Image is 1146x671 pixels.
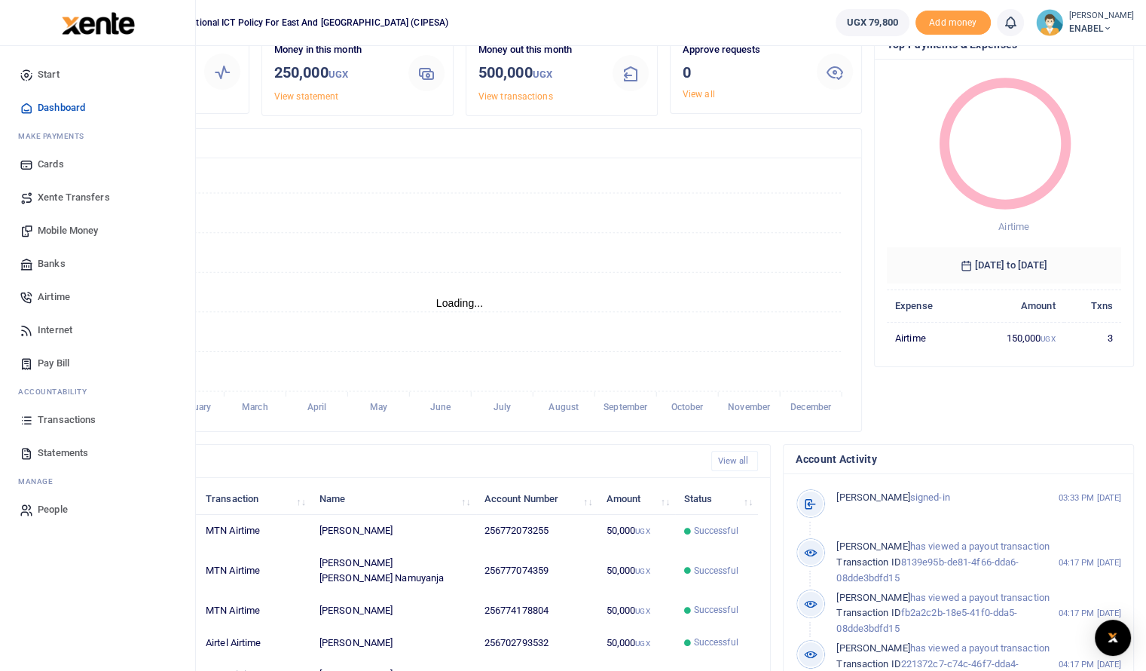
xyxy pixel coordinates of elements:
[38,446,88,461] span: Statements
[836,642,909,654] span: [PERSON_NAME]
[274,91,338,102] a: View statement
[711,451,759,471] a: View all
[38,223,98,238] span: Mobile Money
[1036,9,1063,36] img: profile-user
[694,564,738,578] span: Successful
[847,15,898,30] span: UGX 79,800
[597,594,675,627] td: 50,000
[26,476,53,487] span: anage
[175,402,211,412] tspan: February
[90,16,454,29] span: Collaboration on International ICT Policy For East and [GEOGRAPHIC_DATA] (CIPESA)
[70,453,699,470] h4: Recent Transactions
[62,12,135,35] img: logo-large
[683,61,805,84] h3: 0
[12,148,183,181] a: Cards
[242,402,268,412] tspan: March
[478,42,601,58] p: Money out this month
[836,9,909,36] a: UGX 79,800
[597,547,675,594] td: 50,000
[12,470,183,493] li: M
[311,594,476,627] td: [PERSON_NAME]
[836,492,909,503] span: [PERSON_NAME]
[830,9,915,36] li: Wallet ballance
[38,256,66,271] span: Banks
[38,356,69,371] span: Pay Bill
[671,402,704,412] tspan: October
[12,403,183,437] a: Transactions
[836,607,900,618] span: Transaction ID
[836,490,1050,506] p: signed-in
[836,590,1050,637] p: has viewed a payout transaction fb2a2c2b-18e5-41f0-dda5-08dde3bdfd15
[329,69,348,80] small: UGX
[1064,322,1121,354] td: 3
[1058,556,1121,569] small: 04:17 PM [DATE]
[597,515,675,547] td: 50,000
[12,437,183,470] a: Statements
[26,130,84,142] span: ake Payments
[12,58,183,91] a: Start
[887,247,1121,283] h6: [DATE] to [DATE]
[478,91,553,102] a: View transactions
[12,91,183,124] a: Dashboard
[1041,335,1055,343] small: UGX
[38,157,64,172] span: Cards
[12,314,183,347] a: Internet
[12,380,183,403] li: Ac
[836,539,1050,586] p: has viewed a payout transaction 8139e95b-de81-4f66-dda6-08dde3bdfd15
[1069,22,1134,35] span: ENABEL
[197,483,311,515] th: Transaction: activate to sort column ascending
[998,221,1029,232] span: Airtime
[915,11,991,35] li: Toup your wallet
[836,592,909,603] span: [PERSON_NAME]
[311,483,476,515] th: Name: activate to sort column ascending
[38,100,85,115] span: Dashboard
[12,214,183,247] a: Mobile Money
[836,658,900,669] span: Transaction ID
[1095,620,1131,656] div: Open Intercom Messenger
[597,627,675,659] td: 50,000
[493,402,510,412] tspan: July
[915,11,991,35] span: Add money
[38,502,68,517] span: People
[29,386,87,397] span: countability
[60,17,135,28] a: logo-small logo-large logo-large
[12,181,183,214] a: Xente Transfers
[549,402,579,412] tspan: August
[38,412,96,427] span: Transactions
[796,451,1121,467] h4: Account Activity
[967,290,1064,322] th: Amount
[478,61,601,86] h3: 500,000
[12,280,183,314] a: Airtime
[12,124,183,148] li: M
[836,556,900,568] span: Transaction ID
[635,607,649,615] small: UGX
[728,402,771,412] tspan: November
[533,69,552,80] small: UGX
[694,524,738,538] span: Successful
[12,493,183,526] a: People
[197,515,311,547] td: MTN Airtime
[915,16,991,27] a: Add money
[683,42,805,58] p: Approve requests
[197,547,311,594] td: MTN Airtime
[274,61,396,86] h3: 250,000
[476,483,598,515] th: Account Number: activate to sort column ascending
[38,67,60,82] span: Start
[635,527,649,535] small: UGX
[836,541,909,552] span: [PERSON_NAME]
[38,323,72,338] span: Internet
[604,402,648,412] tspan: September
[1036,9,1134,36] a: profile-user [PERSON_NAME] ENABEL
[436,297,484,309] text: Loading...
[311,627,476,659] td: [PERSON_NAME]
[311,547,476,594] td: [PERSON_NAME] [PERSON_NAME] Namuyanja
[197,627,311,659] td: Airtel Airtime
[1058,492,1121,504] small: 03:33 PM [DATE]
[675,483,758,515] th: Status: activate to sort column ascending
[635,639,649,648] small: UGX
[683,89,715,100] a: View all
[70,135,849,152] h4: Transactions Overview
[967,322,1064,354] td: 150,000
[370,402,387,412] tspan: May
[887,290,967,322] th: Expense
